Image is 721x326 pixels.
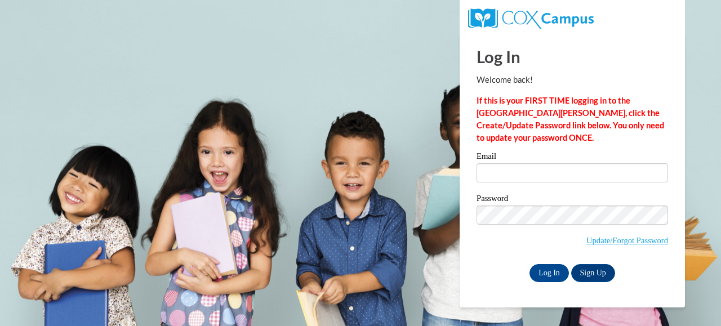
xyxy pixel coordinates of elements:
[468,13,594,23] a: COX Campus
[571,264,615,282] a: Sign Up
[529,264,569,282] input: Log In
[468,8,594,29] img: COX Campus
[477,45,668,68] h1: Log In
[477,96,664,142] strong: If this is your FIRST TIME logging in to the [GEOGRAPHIC_DATA][PERSON_NAME], click the Create/Upd...
[586,236,668,245] a: Update/Forgot Password
[477,74,668,86] p: Welcome back!
[477,152,668,163] label: Email
[477,194,668,206] label: Password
